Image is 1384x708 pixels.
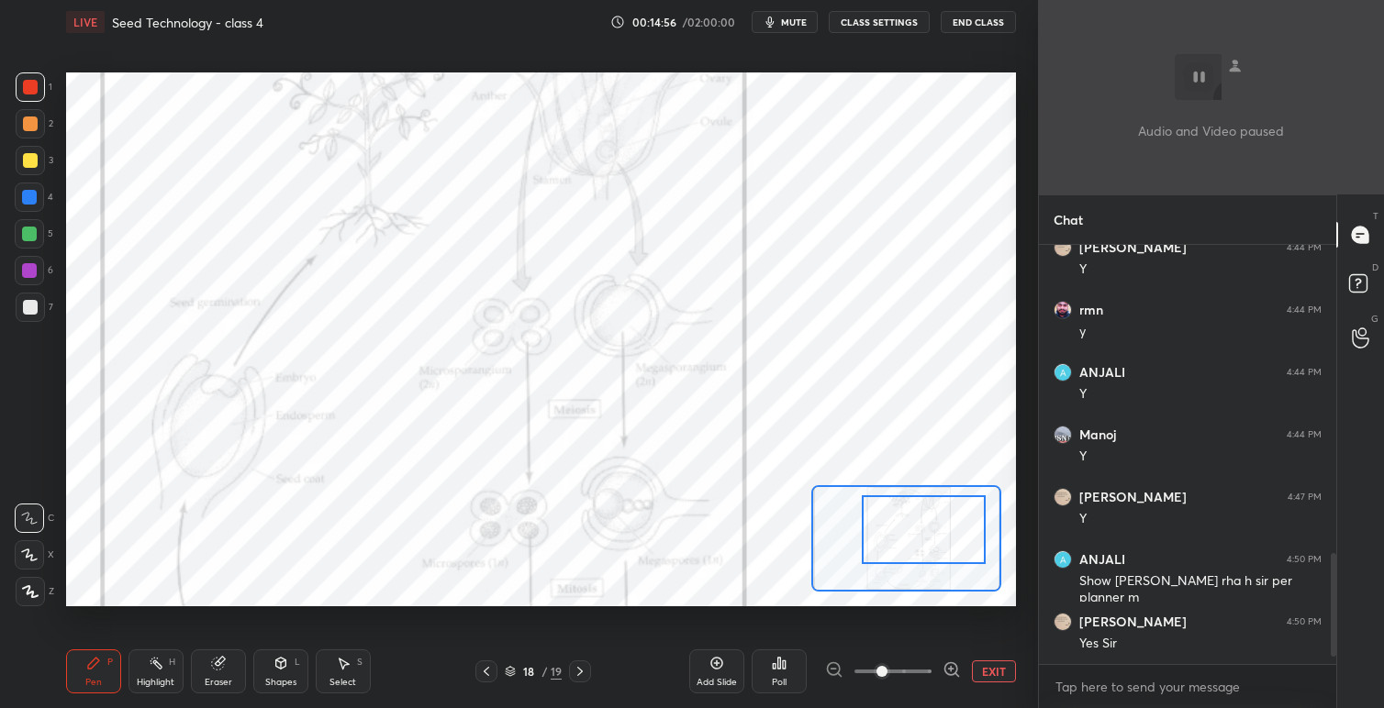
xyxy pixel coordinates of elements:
div: Pen [85,678,102,687]
div: Shapes [265,678,296,687]
div: grid [1039,245,1336,664]
span: mute [781,16,807,28]
img: eebf13a81e6042c5922ea86a8c99076f.jpg [1054,426,1072,444]
div: H [169,658,175,667]
button: CLASS SETTINGS [829,11,930,33]
div: 4:50 PM [1287,616,1322,627]
h6: Manoj [1079,426,1116,443]
p: D [1372,260,1378,274]
h6: ANJALI [1079,551,1125,568]
div: 19 [551,663,562,680]
div: 4 [15,183,53,212]
div: C [15,503,54,533]
div: 2 [16,109,53,138]
div: 4:50 PM [1287,554,1322,565]
button: End Class [941,11,1016,33]
div: Eraser [205,678,232,687]
h6: ANJALI [1079,364,1125,381]
div: y [1079,323,1322,341]
h6: [PERSON_NAME] [1079,239,1187,256]
div: S [357,658,363,667]
div: Show [PERSON_NAME] rha h sir per planner m [1079,572,1322,607]
div: P [107,658,113,667]
div: 3 [16,146,53,175]
div: 4:44 PM [1287,367,1322,378]
div: Highlight [137,678,174,687]
div: X [15,540,54,570]
div: L [295,658,300,667]
div: 6 [15,256,53,285]
img: 88d61794381a4ef58bb718d2db510cf1.jpg [1054,301,1072,319]
img: 4530a90ecd7a4b0ba45f9be8ec211da2.jpg [1054,488,1072,506]
div: 7 [16,293,53,322]
p: T [1373,209,1378,223]
img: a6e5171327a049c58f15292e696f5022.jpg [1054,363,1072,382]
div: Poll [772,678,787,687]
img: 4530a90ecd7a4b0ba45f9be8ec211da2.jpg [1054,238,1072,257]
div: 1 [16,72,52,102]
p: Audio and Video paused [1138,121,1284,140]
div: / [541,666,547,677]
h4: Seed Technology - class 4 [112,14,263,31]
div: 4:47 PM [1288,492,1322,503]
div: LIVE [66,11,105,33]
div: Y [1079,448,1322,466]
img: 4530a90ecd7a4b0ba45f9be8ec211da2.jpg [1054,613,1072,631]
img: a6e5171327a049c58f15292e696f5022.jpg [1054,550,1072,569]
p: G [1371,312,1378,326]
p: Chat [1039,195,1098,244]
div: Select [329,678,356,687]
div: 4:44 PM [1287,242,1322,253]
div: 4:44 PM [1287,304,1322,315]
div: Y [1079,510,1322,528]
div: 4:44 PM [1287,429,1322,440]
div: 18 [519,666,538,677]
h6: rmn [1079,302,1103,318]
h6: [PERSON_NAME] [1079,614,1187,630]
div: 5 [15,219,53,249]
h6: [PERSON_NAME] [1079,489,1187,505]
div: Y [1079,385,1322,404]
div: Yes Sir [1079,635,1322,653]
div: Add Slide [697,678,737,687]
div: Z [16,577,54,606]
button: EXIT [972,660,1016,682]
button: mute [752,11,818,33]
div: Y [1079,260,1322,279]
